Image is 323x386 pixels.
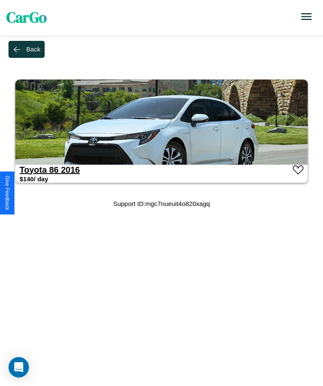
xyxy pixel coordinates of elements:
div: Back [26,46,40,53]
div: Open Intercom Messenger [8,357,29,377]
a: Toyota 86 2016 [20,165,80,174]
h3: $ 140 / day [20,175,48,183]
div: Give Feedback [4,176,10,210]
span: CarGo [6,7,47,28]
button: Back [8,41,45,58]
p: Support ID: mgc7nueuit4o820xagq [113,198,210,209]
